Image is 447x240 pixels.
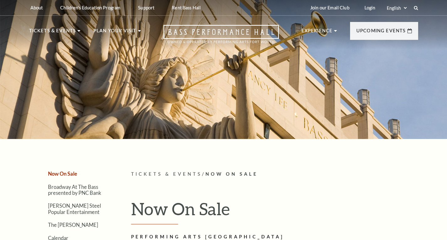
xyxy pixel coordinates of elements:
[30,5,43,10] p: About
[29,27,76,38] p: Tickets & Events
[48,203,101,215] a: [PERSON_NAME] Steel Popular Entertainment
[93,27,136,38] p: Plan Your Visit
[131,199,418,224] h1: Now On Sale
[172,5,201,10] p: Rent Bass Hall
[131,171,202,177] span: Tickets & Events
[48,222,98,228] a: The [PERSON_NAME]
[356,27,406,38] p: Upcoming Events
[48,184,101,196] a: Broadway At The Bass presented by PNC Bank
[48,171,77,177] a: Now On Sale
[386,5,408,11] select: Select:
[138,5,154,10] p: Support
[60,5,120,10] p: Children's Education Program
[205,171,258,177] span: Now On Sale
[131,170,418,178] p: /
[301,27,333,38] p: Experience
